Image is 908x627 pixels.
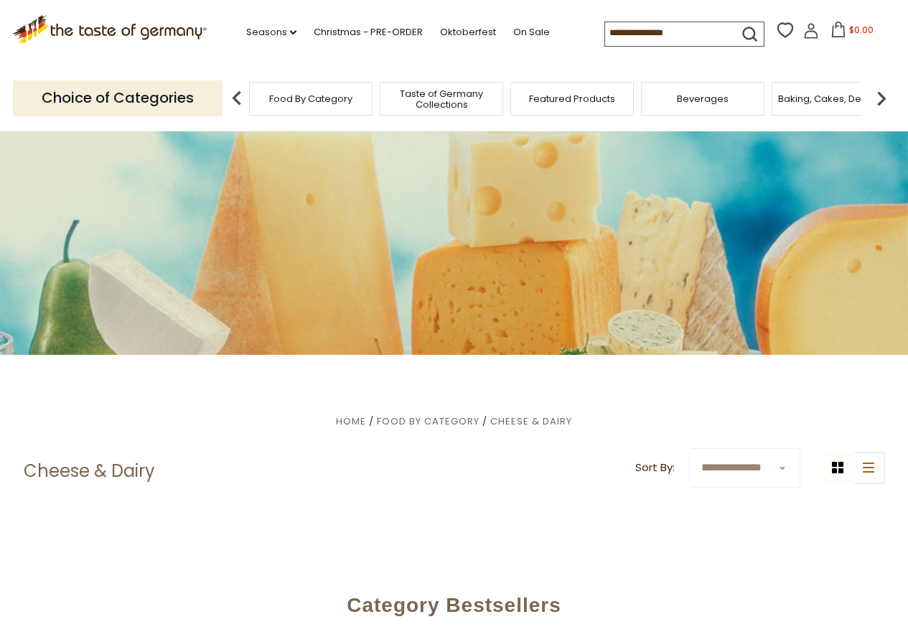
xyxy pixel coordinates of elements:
[490,414,572,428] a: Cheese & Dairy
[778,93,889,104] a: Baking, Cakes, Desserts
[440,24,496,40] a: Oktoberfest
[223,84,251,113] img: previous arrow
[13,80,223,116] p: Choice of Categories
[246,24,296,40] a: Seasons
[529,93,615,104] a: Featured Products
[384,88,499,110] a: Taste of Germany Collections
[336,414,366,428] a: Home
[24,460,155,482] h1: Cheese & Dairy
[513,24,550,40] a: On Sale
[635,459,675,477] label: Sort By:
[849,24,874,36] span: $0.00
[269,93,352,104] a: Food By Category
[377,414,479,428] a: Food By Category
[867,84,896,113] img: next arrow
[314,24,423,40] a: Christmas - PRE-ORDER
[822,22,883,43] button: $0.00
[677,93,729,104] a: Beverages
